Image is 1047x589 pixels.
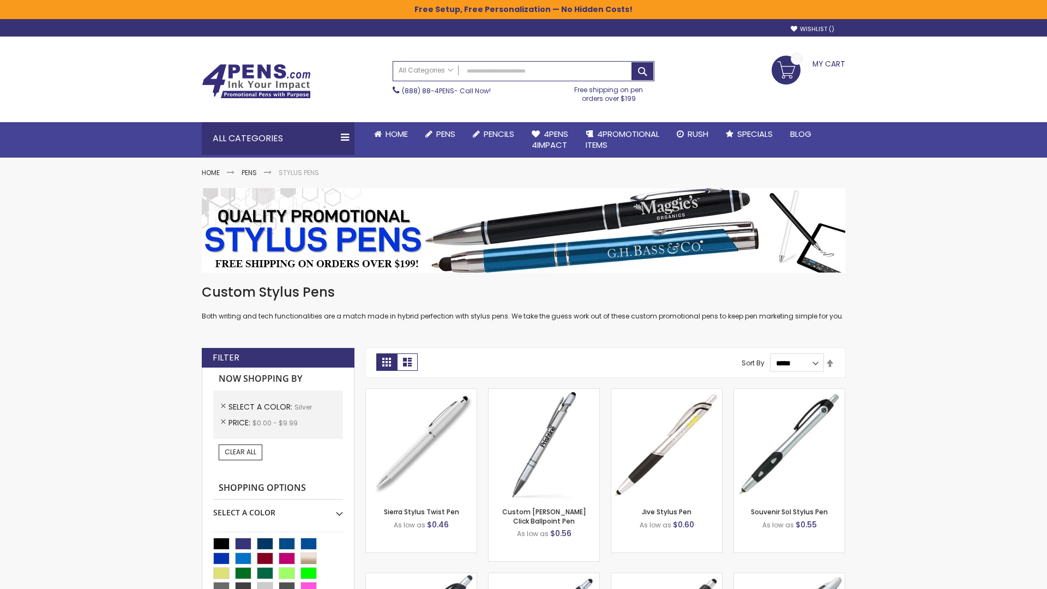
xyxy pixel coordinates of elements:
[751,507,828,516] a: Souvenir Sol Stylus Pen
[202,284,845,321] div: Both writing and tech functionalities are a match made in hybrid perfection with stylus pens. We ...
[611,388,722,398] a: Jive Stylus Pen-Silver
[225,447,256,456] span: Clear All
[202,188,845,273] img: Stylus Pens
[734,573,845,582] a: Twist Highlighter-Pen Stylus Combo-Silver
[402,86,491,95] span: - Call Now!
[394,520,425,530] span: As low as
[228,401,294,412] span: Select A Color
[376,353,397,371] strong: Grid
[642,507,691,516] a: Jive Stylus Pen
[734,389,845,500] img: Souvenir Sol Stylus Pen-Silver
[742,358,765,368] label: Sort By
[366,388,477,398] a: Stypen-35-Silver
[366,389,477,500] img: Stypen-35-Silver
[688,128,708,140] span: Rush
[386,128,408,140] span: Home
[668,122,717,146] a: Rush
[790,128,811,140] span: Blog
[586,128,659,151] span: 4PROMOTIONAL ITEMS
[436,128,455,140] span: Pens
[673,519,694,530] span: $0.60
[734,388,845,398] a: Souvenir Sol Stylus Pen-Silver
[489,389,599,500] img: Custom Alex II Click Ballpoint Pen-Silver
[213,368,343,390] strong: Now Shopping by
[393,62,459,80] a: All Categories
[532,128,568,151] span: 4Pens 4impact
[228,417,252,428] span: Price
[796,519,817,530] span: $0.55
[502,507,586,525] a: Custom [PERSON_NAME] Click Ballpoint Pen
[242,168,257,177] a: Pens
[202,64,311,99] img: 4Pens Custom Pens and Promotional Products
[384,507,459,516] a: Sierra Stylus Twist Pen
[366,573,477,582] a: React Stylus Grip Pen-Silver
[611,389,722,500] img: Jive Stylus Pen-Silver
[577,122,668,158] a: 4PROMOTIONALITEMS
[219,444,262,460] a: Clear All
[427,519,449,530] span: $0.46
[737,128,773,140] span: Specials
[484,128,514,140] span: Pencils
[202,284,845,301] h1: Custom Stylus Pens
[550,528,571,539] span: $0.56
[279,168,319,177] strong: Stylus Pens
[365,122,417,146] a: Home
[611,573,722,582] a: Souvenir® Emblem Stylus Pen-Silver
[213,352,239,364] strong: Filter
[202,122,354,155] div: All Categories
[213,477,343,500] strong: Shopping Options
[489,573,599,582] a: Epiphany Stylus Pens-Silver
[640,520,671,530] span: As low as
[417,122,464,146] a: Pens
[294,402,312,412] span: Silver
[464,122,523,146] a: Pencils
[213,500,343,518] div: Select A Color
[517,529,549,538] span: As low as
[489,388,599,398] a: Custom Alex II Click Ballpoint Pen-Silver
[781,122,820,146] a: Blog
[717,122,781,146] a: Specials
[762,520,794,530] span: As low as
[402,86,454,95] a: (888) 88-4PENS
[791,25,834,33] a: Wishlist
[563,81,655,103] div: Free shipping on pen orders over $199
[399,66,453,75] span: All Categories
[202,168,220,177] a: Home
[252,418,298,428] span: $0.00 - $9.99
[523,122,577,158] a: 4Pens4impact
